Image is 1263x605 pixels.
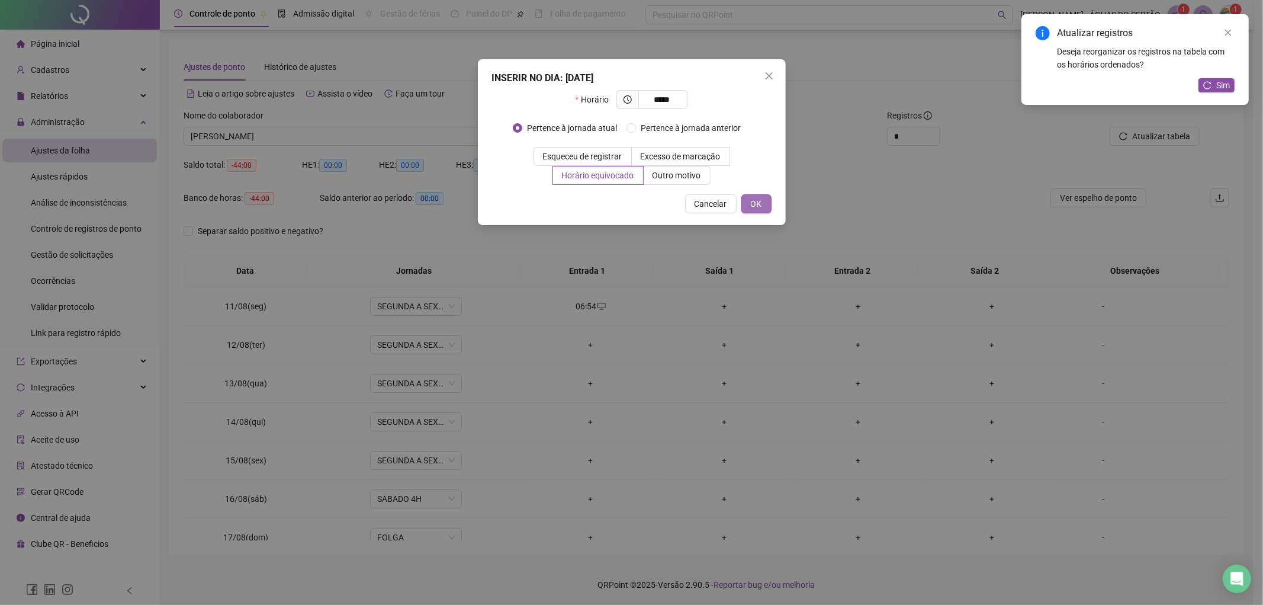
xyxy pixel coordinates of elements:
button: Close [760,66,779,85]
button: OK [741,194,772,213]
span: Sim [1216,79,1230,92]
a: Close [1222,26,1235,39]
span: info-circle [1036,26,1050,40]
span: close [764,71,774,81]
span: Outro motivo [653,171,701,180]
span: Cancelar [695,197,727,210]
span: clock-circle [624,95,632,104]
span: Excesso de marcação [641,152,721,161]
span: OK [751,197,762,210]
div: INSERIR NO DIA : [DATE] [492,71,772,85]
span: Pertence à jornada atual [522,121,622,135]
span: close [1224,28,1232,37]
button: Sim [1198,78,1235,92]
button: Cancelar [685,194,737,213]
span: Horário equivocado [562,171,634,180]
span: Pertence à jornada anterior [636,121,745,135]
div: Open Intercom Messenger [1223,565,1251,593]
div: Atualizar registros [1057,26,1235,40]
label: Horário [576,90,616,109]
span: reload [1203,81,1211,89]
div: Deseja reorganizar os registros na tabela com os horários ordenados? [1057,45,1235,71]
span: Esqueceu de registrar [543,152,622,161]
